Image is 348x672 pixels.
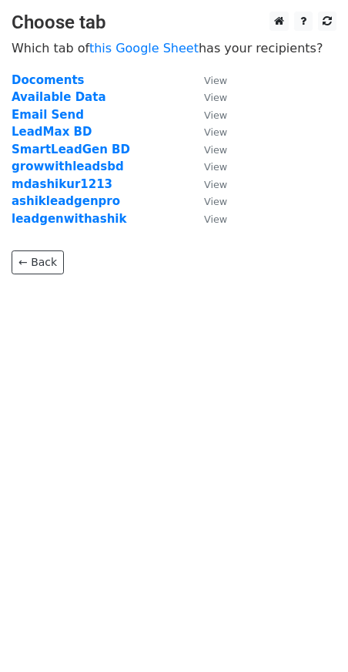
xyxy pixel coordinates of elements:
a: Email Send [12,108,84,122]
a: mdashikur1213 [12,177,112,191]
a: ashikleadgenpro [12,194,120,208]
small: View [204,196,227,207]
small: View [204,109,227,121]
a: growwithleadsbd [12,160,124,173]
a: View [189,143,227,156]
a: Available Data [12,90,106,104]
small: View [204,75,227,86]
a: View [189,90,227,104]
a: SmartLeadGen BD [12,143,130,156]
a: ← Back [12,250,64,274]
a: View [189,177,227,191]
small: View [204,161,227,173]
small: View [204,213,227,225]
a: View [189,108,227,122]
small: View [204,144,227,156]
a: leadgenwithashik [12,212,126,226]
small: View [204,92,227,103]
a: View [189,212,227,226]
a: Docoments [12,73,85,87]
a: View [189,194,227,208]
small: View [204,126,227,138]
a: View [189,160,227,173]
p: Which tab of has your recipients? [12,40,336,56]
a: LeadMax BD [12,125,92,139]
a: this Google Sheet [89,41,199,55]
small: View [204,179,227,190]
a: View [189,125,227,139]
a: View [189,73,227,87]
h3: Choose tab [12,12,336,34]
